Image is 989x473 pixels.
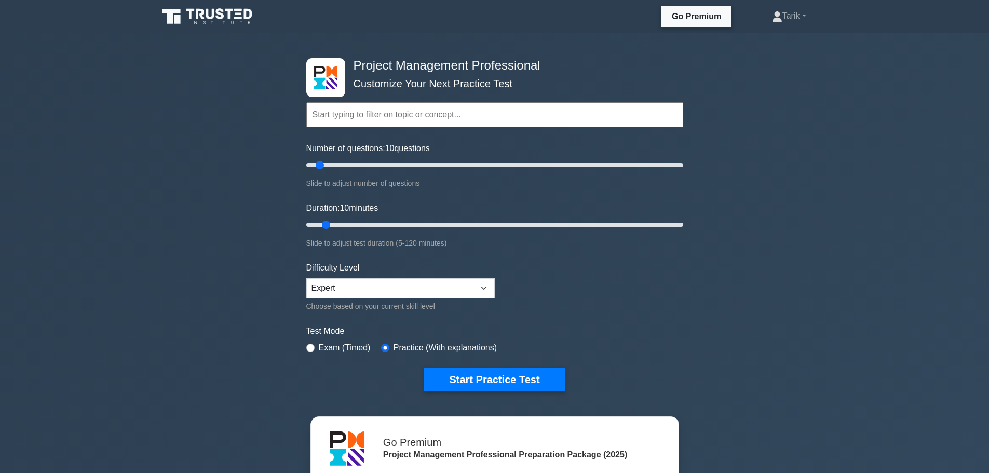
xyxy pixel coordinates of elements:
[319,342,371,354] label: Exam (Timed)
[306,142,430,155] label: Number of questions: questions
[306,177,683,190] div: Slide to adjust number of questions
[349,58,632,73] h4: Project Management Professional
[747,6,831,26] a: Tarik
[306,300,495,313] div: Choose based on your current skill level
[424,368,564,391] button: Start Practice Test
[306,262,360,274] label: Difficulty Level
[306,102,683,127] input: Start typing to filter on topic or concept...
[306,237,683,249] div: Slide to adjust test duration (5-120 minutes)
[394,342,497,354] label: Practice (With explanations)
[666,10,727,23] a: Go Premium
[306,202,378,214] label: Duration: minutes
[306,325,683,337] label: Test Mode
[340,204,349,212] span: 10
[385,144,395,153] span: 10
